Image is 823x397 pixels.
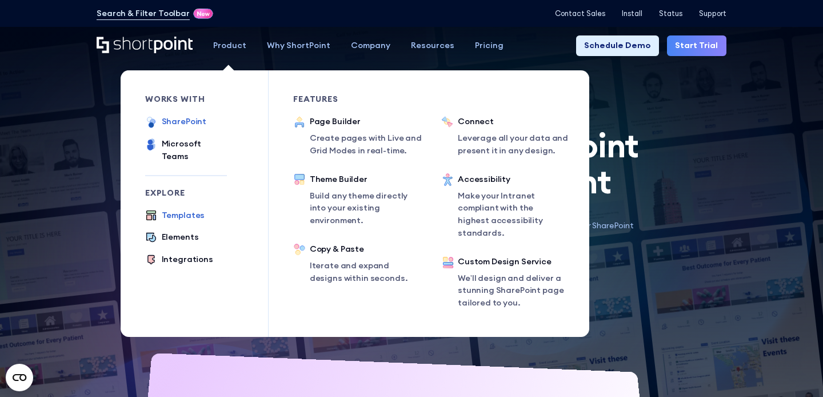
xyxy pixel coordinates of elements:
a: Product [203,35,257,56]
a: Templates [145,209,205,223]
div: Custom Design Service [458,256,565,268]
a: Custom Design ServiceWe’ll design and deliver a stunning SharePoint page tailored to you. [441,256,565,312]
div: Product [213,39,246,52]
div: Elements [162,231,199,244]
div: Accessibility [458,173,565,186]
div: Resources [411,39,454,52]
div: Theme Builder [310,173,417,186]
a: Theme BuilderBuild any theme directly into your existing environment. [293,173,417,227]
a: Why ShortPoint [257,35,341,56]
p: Iterate and expand designs within seconds. [310,260,417,284]
a: Company [341,35,401,56]
button: Open CMP widget [6,364,33,391]
div: Explore [145,189,227,197]
a: Support [699,9,726,18]
a: ConnectLeverage all your data and present it in any design. [441,116,572,157]
div: Company [351,39,390,52]
div: Templates [162,209,205,222]
div: Page Builder [310,116,424,128]
div: Connect [458,116,572,128]
p: Make your Intranet compliant with the highest accessibility standards. [458,190,565,239]
a: Elements [145,231,199,245]
a: Resources [401,35,465,56]
a: Search & Filter Toolbar [97,7,190,20]
div: Features [293,95,417,103]
div: Microsoft Teams [162,138,227,162]
div: Pricing [475,39,504,52]
a: Install [622,9,642,18]
div: Copy & Paste [310,243,417,256]
a: Contact Sales [555,9,605,18]
div: Integrations [162,253,213,266]
p: Create pages with Live and Grid Modes in real-time. [310,132,424,157]
div: Why ShortPoint [267,39,330,52]
p: Leverage all your data and present it in any design. [458,132,572,157]
a: Pricing [465,35,514,56]
a: Integrations [145,253,213,267]
p: We’ll design and deliver a stunning SharePoint page tailored to you. [458,272,565,309]
div: works with [145,95,227,103]
a: Page BuilderCreate pages with Live and Grid Modes in real-time. [293,116,424,157]
a: Start Trial [667,35,726,56]
a: SharePoint [145,116,206,130]
iframe: Chat Widget [617,264,823,397]
a: Home [97,37,192,54]
a: Schedule Demo [576,35,659,56]
a: Microsoft Teams [145,138,227,162]
p: Build any theme directly into your existing environment. [310,190,417,227]
a: Status [659,9,682,18]
a: AccessibilityMake your Intranet compliant with the highest accessibility standards. [441,173,565,239]
a: Copy & PasteIterate and expand designs within seconds. [293,243,417,284]
div: SharePoint [162,116,207,128]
